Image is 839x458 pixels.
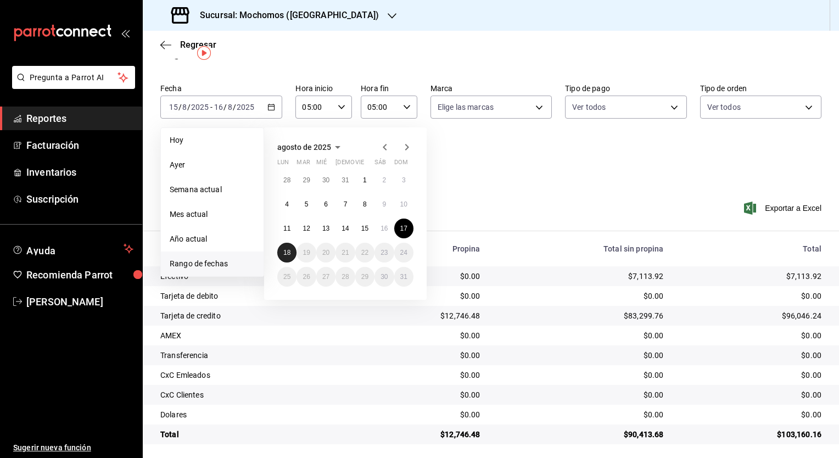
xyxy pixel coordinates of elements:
span: Rango de fechas [170,258,255,270]
button: 15 de agosto de 2025 [355,219,374,238]
button: 11 de agosto de 2025 [277,219,297,238]
div: $0.00 [681,409,821,420]
button: 8 de agosto de 2025 [355,194,374,214]
div: Tarjeta de credito [160,310,345,321]
div: $103,160.16 [681,429,821,440]
abbr: 27 de agosto de 2025 [322,273,329,281]
div: Dolares [160,409,345,420]
button: 25 de agosto de 2025 [277,267,297,287]
span: Semana actual [170,184,255,196]
abbr: 21 de agosto de 2025 [342,249,349,256]
button: 12 de agosto de 2025 [297,219,316,238]
button: 23 de agosto de 2025 [374,243,394,262]
abbr: 1 de agosto de 2025 [363,176,367,184]
div: Total [681,244,821,253]
abbr: sábado [374,159,386,170]
button: 20 de agosto de 2025 [316,243,335,262]
div: $7,113.92 [681,271,821,282]
span: Exportar a Excel [746,202,821,215]
div: AMEX [160,330,345,341]
button: 16 de agosto de 2025 [374,219,394,238]
input: -- [169,103,178,111]
span: Pregunta a Parrot AI [30,72,118,83]
button: 19 de agosto de 2025 [297,243,316,262]
abbr: 9 de agosto de 2025 [382,200,386,208]
button: 29 de julio de 2025 [297,170,316,190]
button: agosto de 2025 [277,141,344,154]
div: $0.00 [681,330,821,341]
span: Regresar [180,40,216,50]
span: Inventarios [26,165,133,180]
button: 28 de agosto de 2025 [335,267,355,287]
div: $90,413.68 [498,429,664,440]
span: / [223,103,227,111]
button: 21 de agosto de 2025 [335,243,355,262]
abbr: 17 de agosto de 2025 [400,225,407,232]
abbr: 29 de julio de 2025 [303,176,310,184]
label: Hora fin [361,85,417,92]
input: -- [182,103,187,111]
div: $12,746.48 [362,429,480,440]
button: 14 de agosto de 2025 [335,219,355,238]
button: 18 de agosto de 2025 [277,243,297,262]
button: 31 de julio de 2025 [335,170,355,190]
abbr: miércoles [316,159,327,170]
button: Pregunta a Parrot AI [12,66,135,89]
span: Reportes [26,111,133,126]
img: Tooltip marker [197,46,211,60]
span: Ayer [170,159,255,171]
button: 9 de agosto de 2025 [374,194,394,214]
div: $0.00 [362,409,480,420]
abbr: 31 de julio de 2025 [342,176,349,184]
button: 3 de agosto de 2025 [394,170,413,190]
abbr: viernes [355,159,364,170]
button: 7 de agosto de 2025 [335,194,355,214]
div: $12,746.48 [362,310,480,321]
button: 27 de agosto de 2025 [316,267,335,287]
span: [PERSON_NAME] [26,294,133,309]
div: $0.00 [362,330,480,341]
abbr: 12 de agosto de 2025 [303,225,310,232]
span: Año actual [170,233,255,245]
span: Sugerir nueva función [13,442,133,454]
div: $0.00 [498,370,664,381]
div: $83,299.76 [498,310,664,321]
span: Recomienda Parrot [26,267,133,282]
div: $0.00 [362,350,480,361]
div: Transferencia [160,350,345,361]
abbr: 20 de agosto de 2025 [322,249,329,256]
div: CxC Emleados [160,370,345,381]
button: 17 de agosto de 2025 [394,219,413,238]
div: CxC Clientes [160,389,345,400]
abbr: 24 de agosto de 2025 [400,249,407,256]
h3: Sucursal: Mochomos ([GEOGRAPHIC_DATA]) [191,9,379,22]
abbr: 30 de julio de 2025 [322,176,329,184]
abbr: 25 de agosto de 2025 [283,273,290,281]
div: $0.00 [681,370,821,381]
button: 29 de agosto de 2025 [355,267,374,287]
abbr: 19 de agosto de 2025 [303,249,310,256]
button: 1 de agosto de 2025 [355,170,374,190]
span: Ayuda [26,242,119,255]
abbr: 7 de agosto de 2025 [344,200,348,208]
label: Tipo de pago [565,85,686,92]
abbr: 14 de agosto de 2025 [342,225,349,232]
label: Fecha [160,85,282,92]
span: Ver todos [572,102,606,113]
div: $0.00 [362,370,480,381]
button: 22 de agosto de 2025 [355,243,374,262]
span: Elige las marcas [438,102,494,113]
div: $0.00 [681,350,821,361]
span: Ver todos [707,102,741,113]
div: $0.00 [498,409,664,420]
label: Tipo de orden [700,85,821,92]
span: agosto de 2025 [277,143,331,152]
abbr: domingo [394,159,408,170]
button: 2 de agosto de 2025 [374,170,394,190]
button: 26 de agosto de 2025 [297,267,316,287]
button: 5 de agosto de 2025 [297,194,316,214]
div: $0.00 [498,291,664,301]
button: 30 de julio de 2025 [316,170,335,190]
abbr: 8 de agosto de 2025 [363,200,367,208]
